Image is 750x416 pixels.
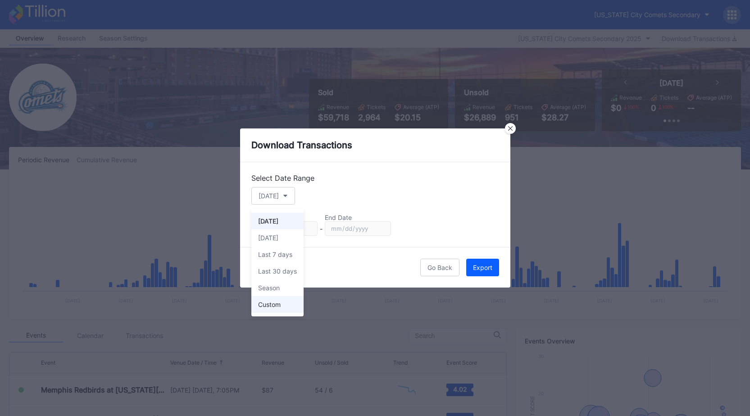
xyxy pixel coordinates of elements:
[258,301,281,308] div: Custom
[258,234,278,242] div: [DATE]
[258,251,292,258] div: Last 7 days
[258,284,280,292] div: Season
[258,217,278,225] div: [DATE]
[258,267,297,275] div: Last 30 days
